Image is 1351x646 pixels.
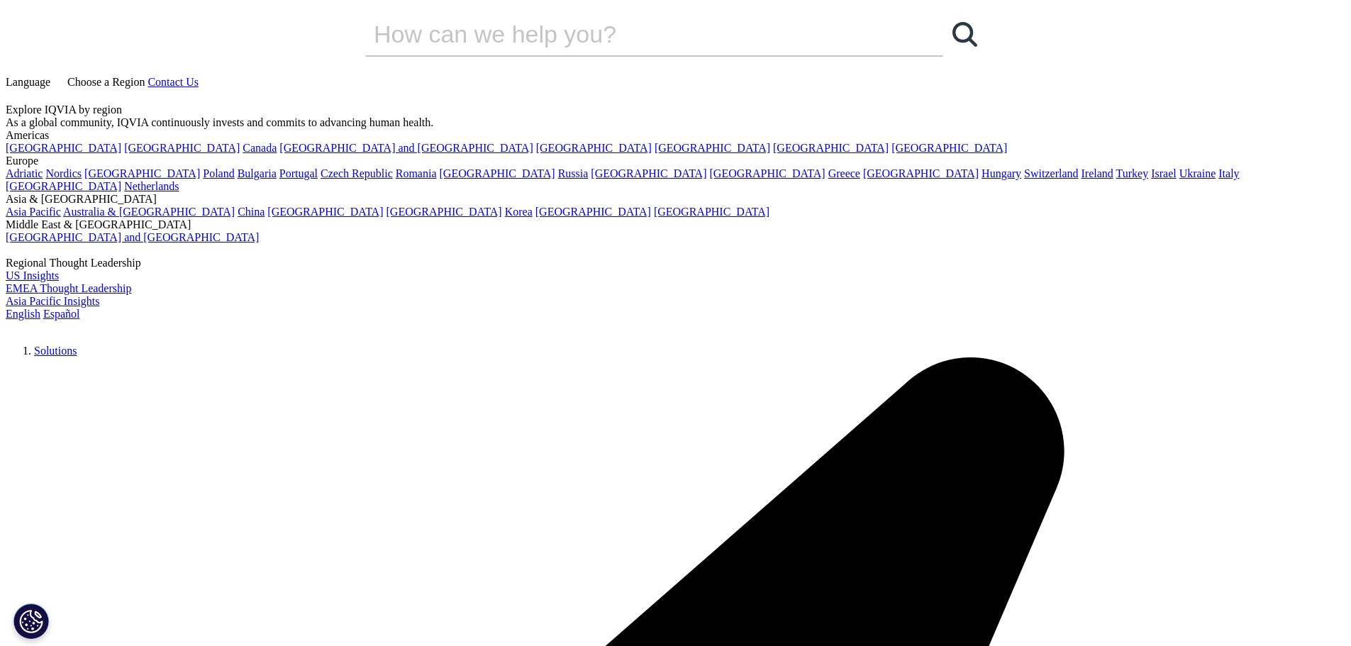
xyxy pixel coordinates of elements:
[6,295,99,307] a: Asia Pacific Insights
[773,142,889,154] a: [GEOGRAPHIC_DATA]
[6,257,1345,269] div: Regional Thought Leadership
[365,13,903,55] input: Search
[124,142,240,154] a: [GEOGRAPHIC_DATA]
[124,180,179,192] a: Netherlands
[558,167,589,179] a: Russia
[6,155,1345,167] div: Europe
[6,308,40,320] a: English
[6,193,1345,206] div: Asia & [GEOGRAPHIC_DATA]
[891,142,1007,154] a: [GEOGRAPHIC_DATA]
[243,142,277,154] a: Canada
[396,167,437,179] a: Romania
[710,167,825,179] a: [GEOGRAPHIC_DATA]
[1179,167,1216,179] a: Ukraine
[863,167,979,179] a: [GEOGRAPHIC_DATA]
[536,142,652,154] a: [GEOGRAPHIC_DATA]
[6,180,121,192] a: [GEOGRAPHIC_DATA]
[45,167,82,179] a: Nordics
[67,76,145,88] span: Choose a Region
[440,167,555,179] a: [GEOGRAPHIC_DATA]
[6,231,259,243] a: [GEOGRAPHIC_DATA] and [GEOGRAPHIC_DATA]
[6,116,1345,129] div: As a global community, IQVIA continuously invests and commits to advancing human health.
[238,206,265,218] a: China
[952,22,977,47] svg: Search
[6,269,59,282] a: US Insights
[505,206,533,218] a: Korea
[1082,167,1113,179] a: Ireland
[535,206,651,218] a: [GEOGRAPHIC_DATA]
[279,142,533,154] a: [GEOGRAPHIC_DATA] and [GEOGRAPHIC_DATA]
[943,13,986,55] a: Search
[6,282,131,294] a: EMEA Thought Leadership
[654,206,769,218] a: [GEOGRAPHIC_DATA]
[1218,167,1239,179] a: Italy
[6,104,1345,116] div: Explore IQVIA by region
[6,129,1345,142] div: Americas
[267,206,383,218] a: [GEOGRAPHIC_DATA]
[6,206,61,218] a: Asia Pacific
[43,308,80,320] a: Español
[1024,167,1078,179] a: Switzerland
[387,206,502,218] a: [GEOGRAPHIC_DATA]
[1116,167,1149,179] a: Turkey
[828,167,860,179] a: Greece
[13,603,49,639] button: Cookies Settings
[6,167,43,179] a: Adriatic
[6,218,1345,231] div: Middle East & [GEOGRAPHIC_DATA]
[655,142,770,154] a: [GEOGRAPHIC_DATA]
[84,167,200,179] a: [GEOGRAPHIC_DATA]
[6,142,121,154] a: [GEOGRAPHIC_DATA]
[279,167,318,179] a: Portugal
[63,206,235,218] a: Australia & [GEOGRAPHIC_DATA]
[321,167,393,179] a: Czech Republic
[982,167,1021,179] a: Hungary
[6,76,50,88] span: Language
[1151,167,1177,179] a: Israel
[203,167,234,179] a: Poland
[148,76,199,88] a: Contact Us
[591,167,706,179] a: [GEOGRAPHIC_DATA]
[34,345,77,357] a: Solutions
[238,167,277,179] a: Bulgaria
